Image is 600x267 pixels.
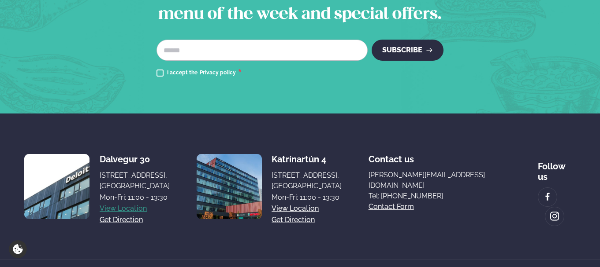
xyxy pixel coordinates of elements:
a: Get direction [100,215,143,225]
img: image alt [197,154,262,219]
a: Cookie settings [9,240,27,258]
div: Mon-Fri: 11:00 - 13:30 [100,192,170,203]
div: [STREET_ADDRESS], [GEOGRAPHIC_DATA] [100,170,170,191]
button: Subscribe [372,40,443,61]
a: image alt [538,188,557,206]
div: Mon-Fri: 11:00 - 13:30 [272,192,342,203]
img: image alt [543,192,552,202]
a: Privacy policy [200,69,236,77]
img: image alt [550,211,559,221]
div: Follow us [538,154,576,182]
a: image alt [545,207,564,226]
div: [STREET_ADDRESS], [GEOGRAPHIC_DATA] [272,170,342,191]
div: Katrínartún 4 [272,154,342,165]
a: View location [100,203,147,214]
a: [PERSON_NAME][EMAIL_ADDRESS][DOMAIN_NAME] [369,170,511,191]
a: View location [272,203,319,214]
a: Tel: [PHONE_NUMBER] [369,191,511,201]
div: Dalvegur 30 [100,154,170,165]
a: Contact form [369,201,414,212]
a: Get direction [272,215,315,225]
img: image alt [24,154,89,219]
span: Contact us [369,147,414,165]
div: I accept the [167,68,242,78]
